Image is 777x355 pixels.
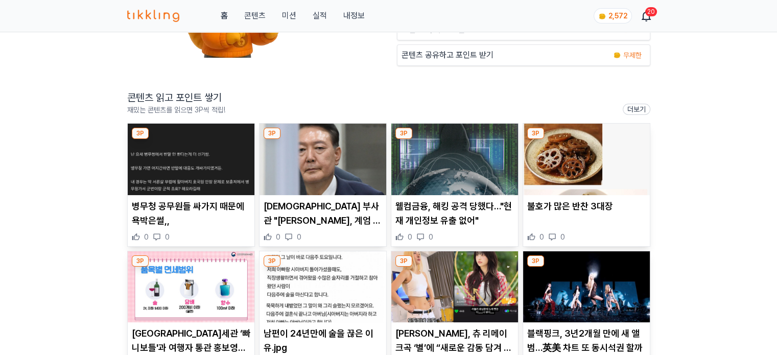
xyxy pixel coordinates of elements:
[144,232,149,242] span: 0
[276,232,280,242] span: 0
[408,232,412,242] span: 0
[132,128,149,139] div: 3P
[312,10,326,22] a: 실적
[132,199,250,228] p: 병무청 공무원들 싸가지 때문에 욕박은썰,,
[220,10,227,22] a: 홈
[429,232,433,242] span: 0
[391,123,519,247] div: 3P 웰컴금융, 해킹 공격 당했다…"현재 개인정보 유출 없어" 웰컴금융, 해킹 공격 당했다…"현재 개인정보 유출 없어" 0 0
[127,123,255,247] div: 3P 병무청 공무원들 싸가지 때문에 욕박은썰,, 병무청 공무원들 싸가지 때문에 욕박은썰,, 0 0
[523,124,650,195] img: 불호가 많은 반찬 3대장
[264,255,280,267] div: 3P
[642,10,650,22] a: 20
[260,124,386,195] img: 수방사 부사관 "윤석열, 계엄 다시 하면 된다 말해" 증언(종합)
[132,255,149,267] div: 3P
[391,251,518,323] img: 유미, 츄 리메이크곡 ‘별’에 “새로운 감동 담겨 감사”
[598,12,606,20] img: coin
[623,104,650,115] a: 더보기
[523,251,650,323] img: 블랙핑크, 3년2개월 만에 새 앨범…英美 차트 또 동시석권 할까
[594,8,630,23] a: coin 2,572
[523,123,650,247] div: 3P 불호가 많은 반찬 3대장 불호가 많은 반찬 3대장 0 0
[165,232,170,242] span: 0
[132,326,250,355] p: [GEOGRAPHIC_DATA]세관 ‘빠니보틀'과 여행자 통관 홍보영상 게시
[395,199,514,228] p: 웰컴금융, 해킹 공격 당했다…"현재 개인정보 유출 없어"
[127,10,180,22] img: 티끌링
[397,44,650,66] a: 콘텐츠 공유하고 포인트 받기 coin 무제한
[527,128,544,139] div: 3P
[527,255,544,267] div: 3P
[128,124,254,195] img: 병무청 공무원들 싸가지 때문에 욕박은썰,,
[297,232,301,242] span: 0
[281,10,296,22] button: 미션
[613,51,621,59] img: coin
[539,232,544,242] span: 0
[259,123,387,247] div: 3P 수방사 부사관 "윤석열, 계엄 다시 하면 된다 말해" 증언(종합) [DEMOGRAPHIC_DATA] 부사관 "[PERSON_NAME], 계엄 다시 하면 된다 말해" 증언...
[527,326,646,355] p: 블랙핑크, 3년2개월 만에 새 앨범…英美 차트 또 동시석권 할까
[264,128,280,139] div: 3P
[343,10,364,22] a: 내정보
[395,128,412,139] div: 3P
[391,124,518,195] img: 웰컴금융, 해킹 공격 당했다…"현재 개인정보 유출 없어"
[127,105,225,115] p: 재밌는 콘텐츠를 읽으면 3P씩 적립!
[395,326,514,355] p: [PERSON_NAME], 츄 리메이크곡 ‘별’에 “새로운 감동 담겨 감사”
[260,251,386,323] img: 남편이 24년만에 술을 끊은 이유.jpg
[608,12,627,20] span: 2,572
[244,10,265,22] a: 콘텐츠
[560,232,565,242] span: 0
[527,199,646,214] p: 불호가 많은 반찬 3대장
[402,49,493,61] p: 콘텐츠 공유하고 포인트 받기
[395,255,412,267] div: 3P
[127,90,225,105] h2: 콘텐츠 읽고 포인트 쌓기
[623,50,642,60] span: 무제한
[264,199,382,228] p: [DEMOGRAPHIC_DATA] 부사관 "[PERSON_NAME], 계엄 다시 하면 된다 말해" 증언(종합)
[264,326,382,355] p: 남편이 24년만에 술을 끊은 이유.jpg
[645,7,657,16] div: 20
[128,251,254,323] img: 인천공항세관 ‘빠니보틀'과 여행자 통관 홍보영상 게시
